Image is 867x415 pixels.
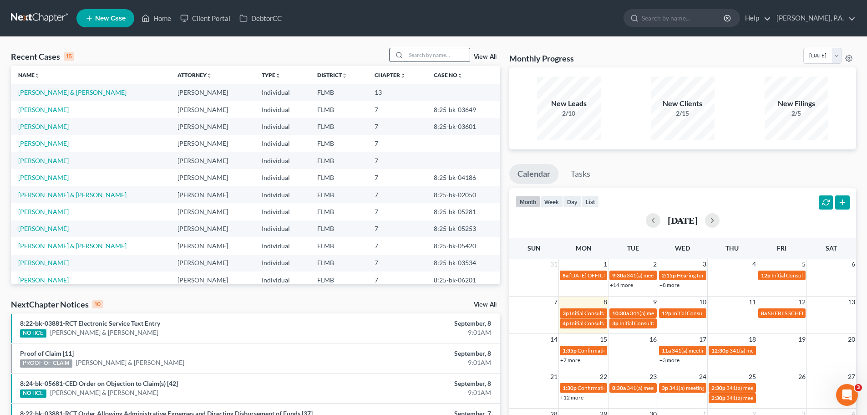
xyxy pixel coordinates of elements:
span: 3p [563,310,569,317]
td: FLMB [310,255,368,272]
a: 8:24-bk-05681-CED Order on Objection to Claim(s) [42] [20,379,178,387]
i: unfold_more [342,73,347,78]
span: Sat [826,244,837,252]
div: September, 8 [340,319,491,328]
td: Individual [254,186,310,203]
span: 12p [662,310,671,317]
td: Individual [254,118,310,135]
span: 4p [563,320,569,327]
td: 8:25-bk-05420 [426,237,500,254]
td: FLMB [310,135,368,152]
i: unfold_more [275,73,281,78]
span: 341(a) meeting for [PERSON_NAME] [730,347,817,354]
span: 3 [855,384,862,391]
iframe: Intercom live chat [836,384,858,406]
td: FLMB [310,220,368,237]
span: 2:15p [662,272,676,279]
td: 7 [367,135,426,152]
a: [PERSON_NAME] & [PERSON_NAME] [76,358,184,367]
td: FLMB [310,84,368,101]
a: [PERSON_NAME] & [PERSON_NAME] [50,388,158,397]
div: Recent Cases [11,51,74,62]
span: 16 [649,334,658,345]
span: 9:30a [612,272,626,279]
td: 7 [367,272,426,288]
td: FLMB [310,272,368,288]
div: 10 [92,300,103,308]
span: 8a [563,272,568,279]
a: Home [137,10,176,26]
span: 25 [748,371,757,382]
a: [PERSON_NAME] & [PERSON_NAME] [18,88,127,96]
td: [PERSON_NAME] [170,135,254,152]
a: [PERSON_NAME], P.A. [772,10,856,26]
td: 7 [367,255,426,272]
a: [PERSON_NAME] [18,259,69,266]
span: 14 [549,334,558,345]
a: [PERSON_NAME] & [PERSON_NAME] [18,242,127,250]
span: Initial Consultation [672,310,718,317]
span: 5 [801,259,806,270]
button: week [540,195,563,208]
span: 9 [652,297,658,307]
span: 3 [702,259,707,270]
td: 8:25-bk-05281 [426,203,500,220]
span: 11 [748,297,757,307]
a: View All [474,302,497,308]
a: Tasks [563,164,598,184]
span: 8a [761,310,767,317]
input: Search by name... [642,10,725,26]
td: [PERSON_NAME] [170,101,254,118]
span: Thu [725,244,739,252]
a: Districtunfold_more [317,72,347,78]
td: FLMB [310,152,368,169]
i: unfold_more [457,73,463,78]
td: FLMB [310,118,368,135]
td: 8:25-bk-04186 [426,169,500,186]
td: 7 [367,237,426,254]
span: Tue [627,244,639,252]
a: View All [474,54,497,60]
td: 8:25-bk-03649 [426,101,500,118]
a: Attorneyunfold_more [177,72,212,78]
span: 19 [797,334,806,345]
a: [PERSON_NAME] & [PERSON_NAME] [50,328,158,337]
td: 8:25-bk-03601 [426,118,500,135]
span: 24 [698,371,707,382]
button: list [582,195,599,208]
td: 8:25-bk-06201 [426,272,500,288]
span: 10:30a [612,310,629,317]
span: 1:35p [563,347,577,354]
span: [DATE] OFFICE CLOSED [569,272,628,279]
span: 23 [649,371,658,382]
td: 7 [367,220,426,237]
span: New Case [95,15,126,22]
span: 2:30p [711,384,725,391]
span: Fri [777,244,786,252]
td: FLMB [310,169,368,186]
h2: [DATE] [668,215,698,225]
span: 341(a) meeting for [PERSON_NAME] [627,384,715,391]
td: Individual [254,203,310,220]
span: 11a [662,347,671,354]
span: 2:30p [711,395,725,401]
div: PROOF OF CLAIM [20,359,72,368]
span: 31 [549,259,558,270]
span: Confirmation hearing for [PERSON_NAME] [578,384,681,391]
span: 7 [553,297,558,307]
td: FLMB [310,101,368,118]
a: [PERSON_NAME] [18,225,69,232]
span: 341(a) meeting for [PERSON_NAME] [669,384,757,391]
span: 18 [748,334,757,345]
td: 8:25-bk-02050 [426,186,500,203]
div: New Filings [765,98,828,109]
td: Individual [254,237,310,254]
td: Individual [254,135,310,152]
td: Individual [254,220,310,237]
a: [PERSON_NAME] [18,174,69,181]
div: 2/15 [651,109,715,118]
span: 341(a) meeting for [PERSON_NAME] [627,272,715,279]
td: [PERSON_NAME] [170,84,254,101]
a: Typeunfold_more [262,72,281,78]
span: SHERI'S SCHEDULE: OOO - ALL DAY [768,310,855,317]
